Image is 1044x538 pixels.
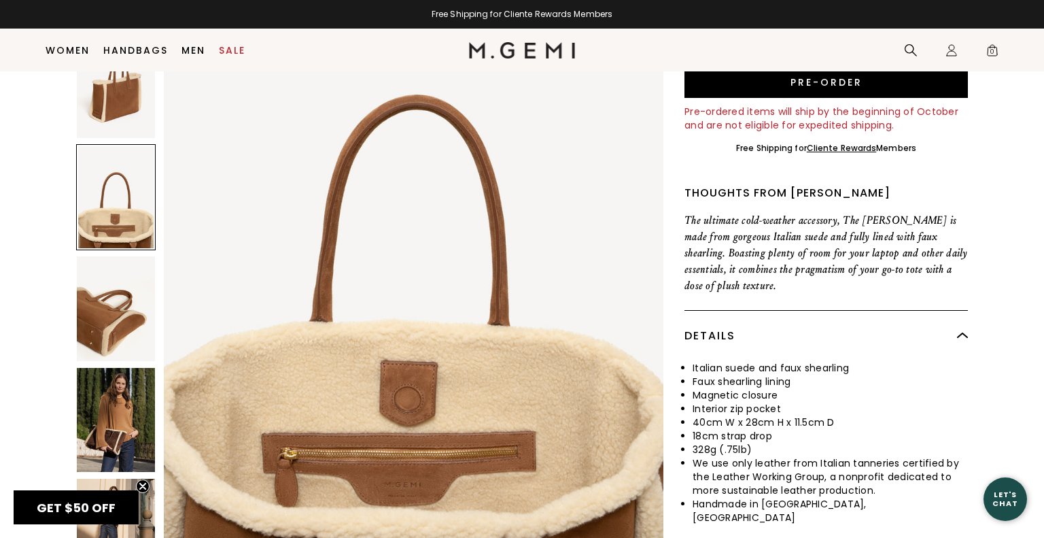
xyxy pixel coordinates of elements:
button: Close teaser [136,480,150,493]
li: 328g (.75lb) [693,443,968,456]
li: 18cm strap drop [693,429,968,443]
div: Free Shipping for Members [736,143,916,154]
div: Details [684,311,968,361]
span: 0 [986,46,999,60]
li: Interior zip pocket [693,402,968,416]
a: Men [181,45,205,56]
li: Handmade in [GEOGRAPHIC_DATA], [GEOGRAPHIC_DATA] [693,497,968,524]
img: The Neva Tote [77,33,155,138]
div: Pre-ordered items will ship by the beginning of October and are not eligible for expedited shipping. [684,105,968,132]
a: Women [46,45,90,56]
li: We use only leather from Italian tanneries certified by the Leather Working Group, a nonprofit de... [693,456,968,497]
span: GET $50 OFF [37,499,116,516]
li: Faux shearling lining [693,375,968,388]
img: The Neva Tote [77,368,155,473]
div: Let's Chat [984,490,1027,507]
button: Pre-order [684,65,968,98]
a: Cliente Rewards [807,142,877,154]
li: Italian suede and faux shearling [693,361,968,375]
p: The ultimate cold-weather accessory, The [PERSON_NAME] is made from gorgeous Italian suede and fu... [684,212,968,294]
div: Thoughts from [PERSON_NAME] [684,185,968,201]
img: M.Gemi [469,42,576,58]
li: Magnetic closure [693,388,968,402]
img: The Neva Tote [77,256,155,361]
div: GET $50 OFFClose teaser [14,490,139,524]
a: Sale [219,45,245,56]
li: 40cm W x 28cm H x 11.5cm D [693,416,968,429]
a: Handbags [103,45,168,56]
